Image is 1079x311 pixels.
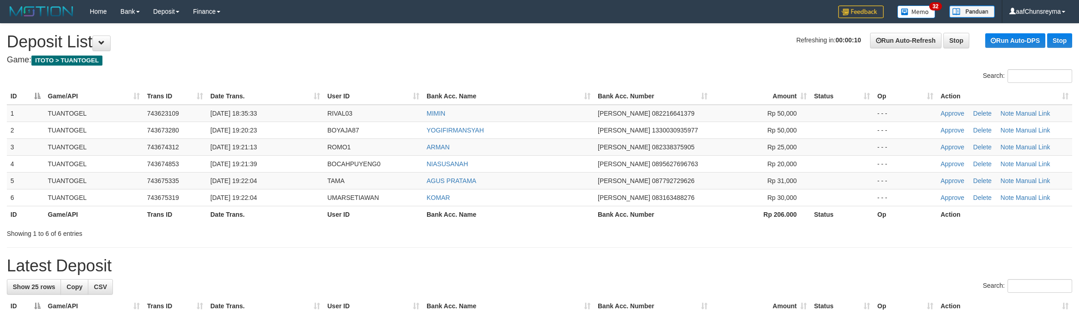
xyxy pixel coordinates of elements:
[941,160,964,168] a: Approve
[598,177,650,184] span: [PERSON_NAME]
[598,127,650,134] span: [PERSON_NAME]
[61,279,88,295] a: Copy
[767,110,797,117] span: Rp 50,000
[941,143,964,151] a: Approve
[324,206,423,223] th: User ID
[598,110,650,117] span: [PERSON_NAME]
[44,172,143,189] td: TUANTOGEL
[949,5,995,18] img: panduan.png
[767,143,797,151] span: Rp 25,000
[7,105,44,122] td: 1
[327,160,381,168] span: BOCAHPUYENG0
[327,143,351,151] span: ROMO1
[598,143,650,151] span: [PERSON_NAME]
[874,155,937,172] td: - - -
[44,138,143,155] td: TUANTOGEL
[983,69,1072,83] label: Search:
[652,143,694,151] span: Copy 082338375905 to clipboard
[983,279,1072,293] label: Search:
[943,33,969,48] a: Stop
[94,283,107,291] span: CSV
[327,127,359,134] span: BOYAJA87
[973,143,992,151] a: Delete
[810,88,874,105] th: Status: activate to sort column ascending
[207,88,324,105] th: Date Trans.: activate to sort column ascending
[874,105,937,122] td: - - -
[88,279,113,295] a: CSV
[652,177,694,184] span: Copy 087792729626 to clipboard
[427,194,450,201] a: KOMAR
[937,88,1072,105] th: Action: activate to sort column ascending
[1016,194,1050,201] a: Manual Link
[711,206,810,223] th: Rp 206.000
[7,206,44,223] th: ID
[327,110,352,117] span: RIVAL03
[210,177,257,184] span: [DATE] 19:22:04
[941,110,964,117] a: Approve
[594,88,711,105] th: Bank Acc. Number: activate to sort column ascending
[423,206,594,223] th: Bank Acc. Name
[973,160,992,168] a: Delete
[7,122,44,138] td: 2
[874,138,937,155] td: - - -
[44,206,143,223] th: Game/API
[31,56,102,66] span: ITOTO > TUANTOGEL
[143,88,207,105] th: Trans ID: activate to sort column ascending
[427,160,468,168] a: NIASUSANAH
[652,194,694,201] span: Copy 083163488276 to clipboard
[973,177,992,184] a: Delete
[1047,33,1072,48] a: Stop
[870,33,942,48] a: Run Auto-Refresh
[598,194,650,201] span: [PERSON_NAME]
[7,88,44,105] th: ID: activate to sort column descending
[147,194,179,201] span: 743675319
[874,172,937,189] td: - - -
[13,283,55,291] span: Show 25 rows
[44,155,143,172] td: TUANTOGEL
[7,138,44,155] td: 3
[66,283,82,291] span: Copy
[44,122,143,138] td: TUANTOGEL
[327,194,379,201] span: UMARSETIAWAN
[1008,69,1072,83] input: Search:
[973,127,992,134] a: Delete
[1016,160,1050,168] a: Manual Link
[941,194,964,201] a: Approve
[427,143,450,151] a: ARMAN
[937,206,1072,223] th: Action
[594,206,711,223] th: Bank Acc. Number
[1001,143,1014,151] a: Note
[147,143,179,151] span: 743674312
[7,5,76,18] img: MOTION_logo.png
[147,127,179,134] span: 743673280
[874,206,937,223] th: Op
[7,172,44,189] td: 5
[767,177,797,184] span: Rp 31,000
[210,194,257,201] span: [DATE] 19:22:04
[1016,127,1050,134] a: Manual Link
[210,110,257,117] span: [DATE] 18:35:33
[7,189,44,206] td: 6
[44,88,143,105] th: Game/API: activate to sort column ascending
[147,160,179,168] span: 743674853
[874,122,937,138] td: - - -
[1001,110,1014,117] a: Note
[1001,127,1014,134] a: Note
[1008,279,1072,293] input: Search:
[1001,160,1014,168] a: Note
[427,127,484,134] a: YOGIFIRMANSYAH
[767,127,797,134] span: Rp 50,000
[210,143,257,151] span: [DATE] 19:21:13
[207,206,324,223] th: Date Trans.
[427,110,445,117] a: MIMIN
[147,177,179,184] span: 743675335
[985,33,1045,48] a: Run Auto-DPS
[7,155,44,172] td: 4
[44,189,143,206] td: TUANTOGEL
[598,160,650,168] span: [PERSON_NAME]
[1016,143,1050,151] a: Manual Link
[44,105,143,122] td: TUANTOGEL
[652,127,698,134] span: Copy 1330030935977 to clipboard
[941,177,964,184] a: Approve
[874,88,937,105] th: Op: activate to sort column ascending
